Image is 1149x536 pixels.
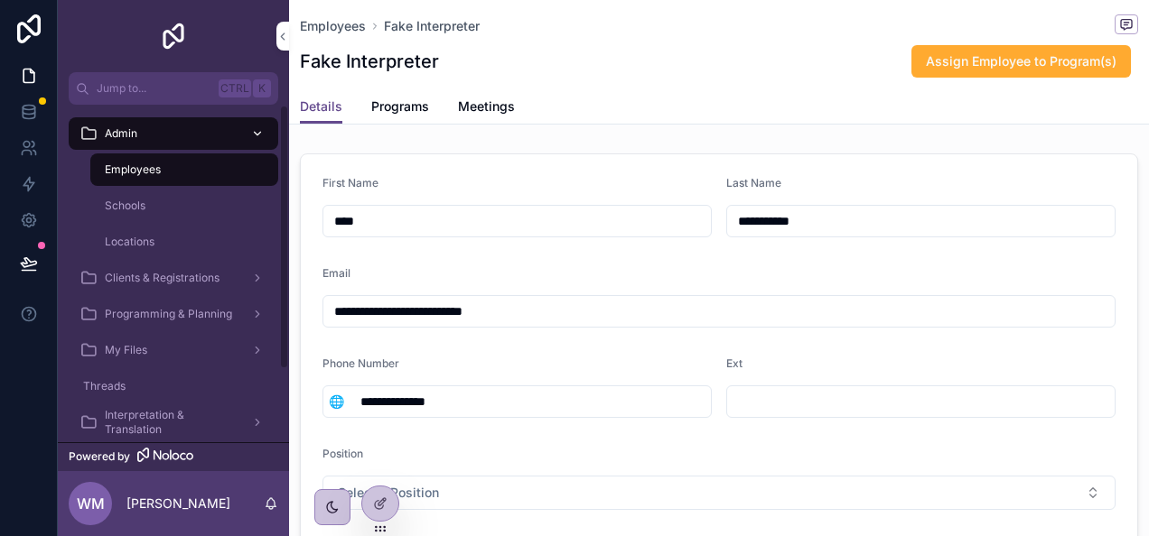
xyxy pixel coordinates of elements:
a: Clients & Registrations [69,262,278,294]
span: Select a Position [338,484,439,502]
a: Programs [371,90,429,126]
span: Details [300,97,342,116]
a: Schools [90,189,278,222]
span: Position [322,447,363,460]
span: Powered by [69,449,130,464]
img: App logo [159,22,188,51]
a: Interpretation & Translation [69,406,278,439]
span: Schools [105,199,145,213]
span: Threads [83,379,126,393]
h1: Fake Interpreter [300,49,439,74]
span: Meetings [458,97,515,116]
span: Programs [371,97,429,116]
span: K [255,81,269,96]
a: Fake Interpreter [384,17,480,35]
span: Assign Employee to Program(s) [926,52,1116,70]
p: [PERSON_NAME] [126,494,230,513]
button: Select Button [323,385,350,418]
a: My Files [69,334,278,366]
a: Employees [300,17,366,35]
span: 🌐 [329,393,344,411]
span: Employees [105,162,161,177]
span: WM [77,493,105,514]
span: Ctrl [219,79,251,97]
span: Admin [105,126,137,141]
span: Programming & Planning [105,307,232,321]
a: Meetings [458,90,515,126]
button: Jump to...CtrlK [69,72,278,105]
span: Jump to... [97,81,211,96]
span: Clients & Registrations [105,271,220,285]
span: Last Name [726,176,781,189]
a: Threads [69,370,278,402]
span: My Files [105,343,147,357]
span: Phone Number [322,356,399,370]
div: scrollable content [58,105,289,442]
span: First Name [322,176,378,189]
a: Powered by [58,442,289,471]
a: Details [300,90,342,125]
button: Assign Employee to Program(s) [911,45,1131,78]
span: Locations [105,235,154,249]
a: Employees [90,153,278,186]
button: Select Button [322,476,1116,510]
a: Admin [69,117,278,150]
a: Programming & Planning [69,298,278,330]
span: Email [322,266,350,280]
span: Ext [726,356,743,370]
a: Locations [90,226,278,258]
span: Interpretation & Translation [105,408,237,437]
